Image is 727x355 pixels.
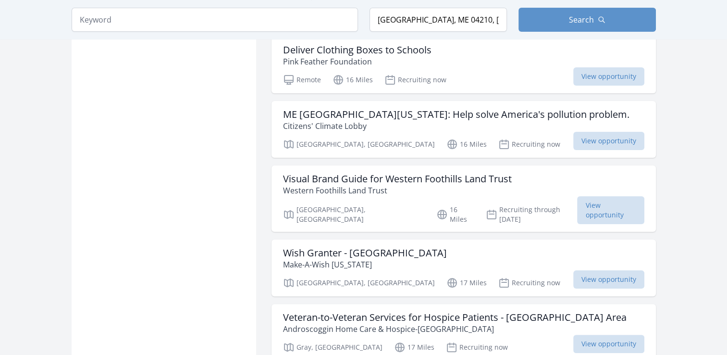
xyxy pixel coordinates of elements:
[283,277,435,289] p: [GEOGRAPHIC_DATA], [GEOGRAPHIC_DATA]
[283,323,627,335] p: Androscoggin Home Care & Hospice-[GEOGRAPHIC_DATA]
[370,8,507,32] input: Location
[283,342,382,353] p: Gray, [GEOGRAPHIC_DATA]
[283,205,425,224] p: [GEOGRAPHIC_DATA], [GEOGRAPHIC_DATA]
[394,342,434,353] p: 17 Miles
[283,120,629,132] p: Citizens' Climate Lobby
[283,44,431,56] h3: Deliver Clothing Boxes to Schools
[271,165,656,232] a: Visual Brand Guide for Western Foothills Land Trust Western Foothills Land Trust [GEOGRAPHIC_DATA...
[283,74,321,86] p: Remote
[569,14,594,25] span: Search
[436,205,474,224] p: 16 Miles
[283,56,431,67] p: Pink Feather Foundation
[498,277,560,289] p: Recruiting now
[577,196,644,224] span: View opportunity
[271,37,656,93] a: Deliver Clothing Boxes to Schools Pink Feather Foundation Remote 16 Miles Recruiting now View opp...
[498,139,560,150] p: Recruiting now
[283,185,512,196] p: Western Foothills Land Trust
[283,312,627,323] h3: Veteran-to-Veteran Services for Hospice Patients - [GEOGRAPHIC_DATA] Area
[271,240,656,296] a: Wish Granter - [GEOGRAPHIC_DATA] Make-A-Wish [US_STATE] [GEOGRAPHIC_DATA], [GEOGRAPHIC_DATA] 17 M...
[573,270,644,289] span: View opportunity
[283,173,512,185] h3: Visual Brand Guide for Western Foothills Land Trust
[446,342,508,353] p: Recruiting now
[573,132,644,150] span: View opportunity
[283,109,629,120] h3: ME [GEOGRAPHIC_DATA][US_STATE]: Help solve America's pollution problem.
[518,8,656,32] button: Search
[486,205,578,224] p: Recruiting through [DATE]
[446,139,487,150] p: 16 Miles
[446,277,487,289] p: 17 Miles
[283,259,447,270] p: Make-A-Wish [US_STATE]
[573,335,644,353] span: View opportunity
[283,247,447,259] h3: Wish Granter - [GEOGRAPHIC_DATA]
[333,74,373,86] p: 16 Miles
[271,101,656,158] a: ME [GEOGRAPHIC_DATA][US_STATE]: Help solve America's pollution problem. Citizens' Climate Lobby [...
[573,67,644,86] span: View opportunity
[283,139,435,150] p: [GEOGRAPHIC_DATA], [GEOGRAPHIC_DATA]
[72,8,358,32] input: Keyword
[384,74,446,86] p: Recruiting now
